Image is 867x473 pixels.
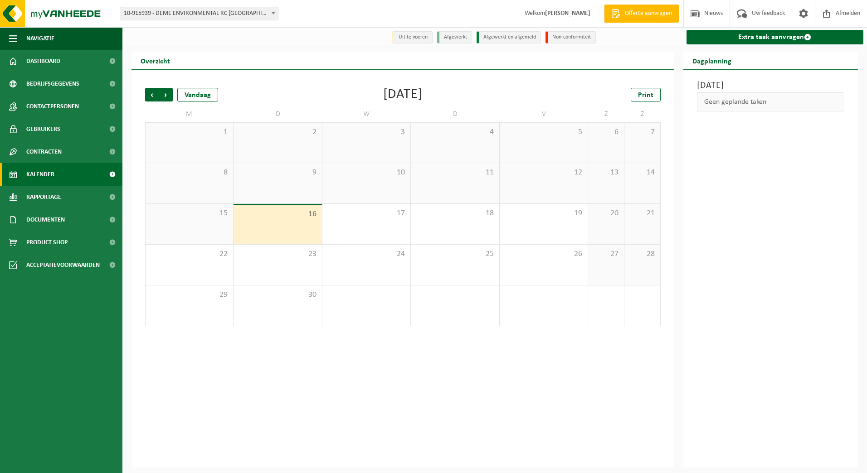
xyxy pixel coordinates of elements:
span: Kalender [26,163,54,186]
li: Afgewerkt [437,31,472,43]
h2: Overzicht [132,52,179,69]
span: 23 [238,249,317,259]
span: 13 [593,168,619,178]
span: 28 [629,249,656,259]
span: Acceptatievoorwaarden [26,254,100,276]
span: 19 [504,208,583,218]
span: 10-915939 - DEME ENVIRONMENTAL RC ANTWERPEN - ZWIJNDRECHT [120,7,278,20]
td: Z [588,106,624,122]
span: 4 [415,127,494,137]
span: 8 [150,168,229,178]
span: Gebruikers [26,118,60,140]
td: V [500,106,588,122]
span: Bedrijfsgegevens [26,72,79,95]
span: Documenten [26,208,65,231]
span: Offerte aanvragen [623,9,674,18]
span: 22 [150,249,229,259]
span: 3 [327,127,406,137]
h3: [DATE] [697,79,845,92]
td: M [145,106,234,122]
span: 15 [150,208,229,218]
span: 16 [238,209,317,219]
h2: Dagplanning [683,52,740,69]
span: 9 [238,168,317,178]
span: 18 [415,208,494,218]
a: Offerte aanvragen [604,5,679,23]
div: Vandaag [177,88,218,101]
span: 17 [327,208,406,218]
span: 24 [327,249,406,259]
li: Afgewerkt en afgemeld [477,31,541,43]
span: 6 [593,127,619,137]
a: Print [631,88,661,101]
span: 7 [629,127,656,137]
span: 30 [238,290,317,300]
span: 11 [415,168,494,178]
td: W [322,106,411,122]
span: Navigatie [26,27,54,50]
li: Non-conformiteit [546,31,596,43]
td: Z [624,106,661,122]
span: 10 [327,168,406,178]
span: 26 [504,249,583,259]
span: 1 [150,127,229,137]
td: D [411,106,499,122]
span: 20 [593,208,619,218]
span: 27 [593,249,619,259]
li: Uit te voeren [392,31,433,43]
span: 25 [415,249,494,259]
td: D [234,106,322,122]
span: 2 [238,127,317,137]
strong: [PERSON_NAME] [545,10,590,17]
span: Contracten [26,140,62,163]
span: Contactpersonen [26,95,79,118]
span: 29 [150,290,229,300]
span: Dashboard [26,50,60,72]
span: Print [638,92,653,99]
span: Product Shop [26,231,68,254]
span: 14 [629,168,656,178]
span: Rapportage [26,186,61,208]
span: Volgende [159,88,173,101]
span: 21 [629,208,656,218]
div: [DATE] [383,88,423,101]
div: Geen geplande taken [697,92,845,111]
a: Extra taak aanvragen [687,30,864,44]
span: 12 [504,168,583,178]
span: Vorige [145,88,159,101]
span: 5 [504,127,583,137]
